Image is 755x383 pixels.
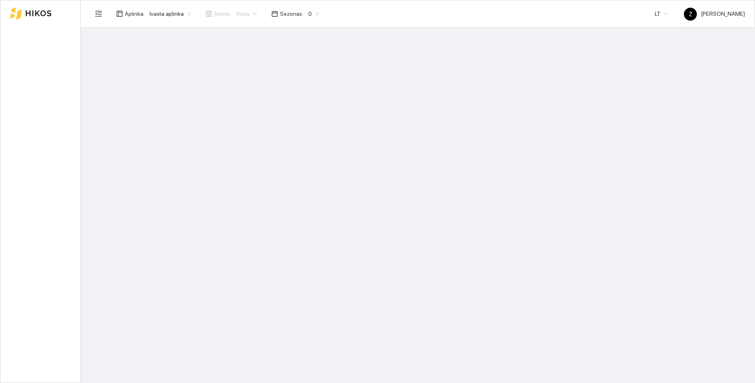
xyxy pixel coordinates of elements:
[90,6,107,22] button: menu-fold
[206,11,212,17] span: shop
[149,8,191,20] span: Ivasta aplinka
[308,8,319,20] span: 0
[236,8,257,20] span: Visos
[271,11,278,17] span: calendar
[125,9,145,18] span: Aplinka :
[689,8,692,21] span: Ž
[280,9,303,18] span: Sezonas :
[214,9,231,18] span: Įmonė :
[116,11,123,17] span: layout
[655,8,668,20] span: LT
[684,11,745,17] span: [PERSON_NAME]
[95,10,102,17] span: menu-fold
